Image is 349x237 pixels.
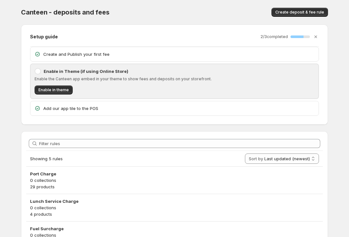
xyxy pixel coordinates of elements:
[30,198,319,204] h3: Lunch Service Charge
[35,76,314,82] p: Enable the Canteen app embed in your theme to show fees and deposits on your storefront.
[30,171,319,177] h3: Port Charge
[271,8,328,17] button: Create deposit & fee rule
[30,183,319,190] p: 29 products
[30,34,58,40] h2: Setup guide
[39,139,320,148] input: Filter rules
[38,87,69,93] span: Enable in theme
[311,32,320,41] button: Dismiss setup guide
[30,156,63,161] span: Showing 5 rules
[43,105,315,112] p: Add our app tile to the POS
[260,34,288,39] p: 2 / 3 completed
[43,51,315,57] p: Create and Publish your first fee
[30,225,319,232] h3: Fuel Surcharge
[30,204,319,211] p: 0 collections
[21,8,110,16] span: Canteen - deposits and fees
[30,211,319,217] p: 4 products
[44,68,314,74] p: Enable in Theme (if using Online Store)
[35,85,73,94] button: Enable in theme
[30,177,319,183] p: 0 collections
[275,10,324,15] span: Create deposit & fee rule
